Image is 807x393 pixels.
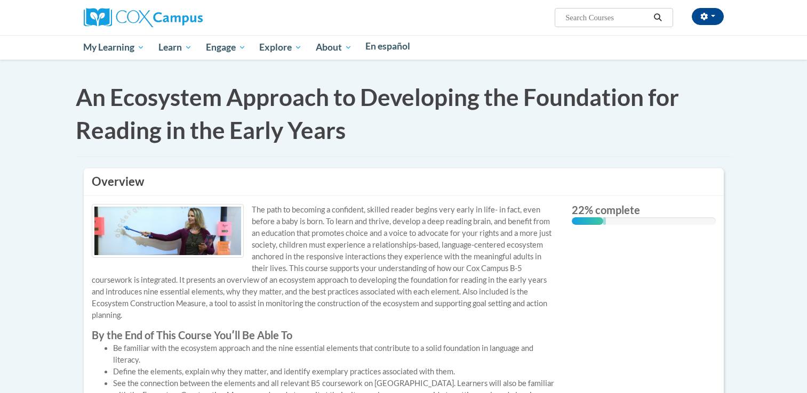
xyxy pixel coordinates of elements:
[76,83,679,144] span: An Ecosystem Approach to Developing the Foundation for Reading in the Early Years
[113,342,556,366] li: Be familiar with the ecosystem approach and the nine essential elements that contribute to a soli...
[572,217,603,225] div: 22% complete
[84,12,203,21] a: Cox Campus
[259,41,302,54] span: Explore
[309,35,359,60] a: About
[564,11,650,24] input: Search Courses
[68,35,740,60] div: Main menu
[252,35,309,60] a: Explore
[653,14,662,22] i: 
[92,204,556,321] p: The path to becoming a confident, skilled reader begins very early in life- in fact, even before ...
[151,35,199,60] a: Learn
[92,329,556,341] label: By the End of This Course Youʹll Be Able To
[83,41,145,54] span: My Learning
[92,204,244,258] img: Course logo image
[206,41,246,54] span: Engage
[692,8,724,25] button: Account Settings
[359,35,418,58] a: En español
[113,366,556,378] li: Define the elements, explain why they matter, and identify exemplary practices associated with them.
[316,41,352,54] span: About
[650,11,666,24] button: Search
[365,40,410,52] span: En español
[84,8,203,27] img: Cox Campus
[572,204,716,216] label: 22% complete
[603,217,606,225] div: 0.001%
[199,35,253,60] a: Engage
[158,41,192,54] span: Learn
[77,35,152,60] a: My Learning
[92,174,716,190] h3: Overview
